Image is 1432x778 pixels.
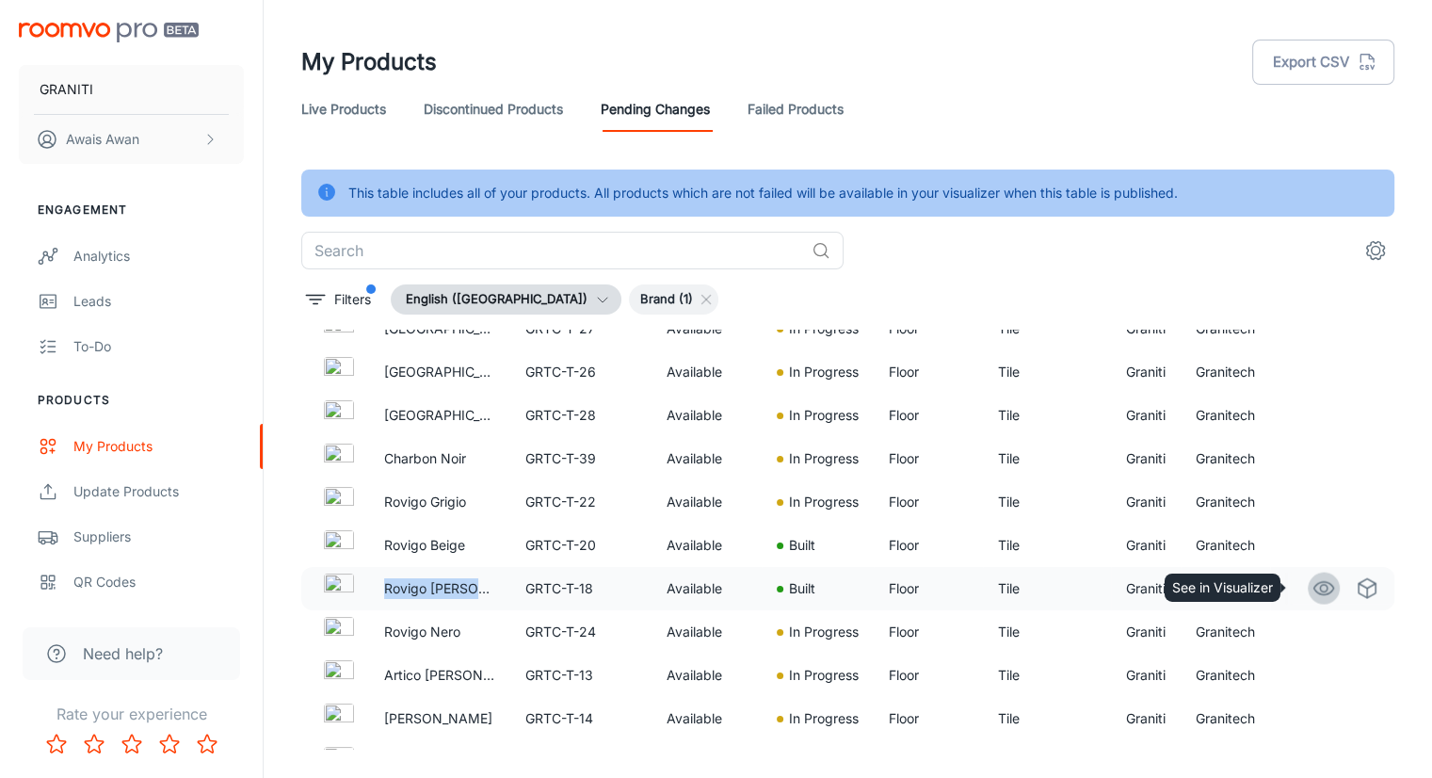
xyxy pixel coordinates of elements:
[983,394,1111,437] td: Tile
[384,448,495,469] p: Charbon Noir
[629,290,704,309] span: Brand (1)
[40,79,93,100] p: GRANITI
[1111,480,1181,524] td: Graniti
[1357,232,1394,269] button: settings
[983,437,1111,480] td: Tile
[789,492,859,512] p: In Progress
[384,492,495,512] p: Rovigo Grigio
[652,654,762,697] td: Available
[874,654,983,697] td: Floor
[652,394,762,437] td: Available
[789,362,859,382] p: In Progress
[789,448,859,469] p: In Progress
[510,524,652,567] td: GRTC-T-20
[1111,567,1181,610] td: Graniti
[983,480,1111,524] td: Tile
[748,87,844,132] a: Failed Products
[151,725,188,763] button: Rate 4 star
[301,232,804,269] input: Search
[1111,350,1181,394] td: Graniti
[510,567,652,610] td: GRTC-T-18
[73,246,244,267] div: Analytics
[874,567,983,610] td: Floor
[652,697,762,740] td: Available
[384,405,495,426] p: [GEOGRAPHIC_DATA]
[384,665,495,686] p: Artico [PERSON_NAME]
[1111,610,1181,654] td: Graniti
[789,535,815,556] p: Built
[348,175,1178,211] div: This table includes all of your products. All products which are not failed will be available in ...
[510,394,652,437] td: GRTC-T-28
[652,567,762,610] td: Available
[789,708,859,729] p: In Progress
[983,654,1111,697] td: Tile
[652,350,762,394] td: Available
[15,703,248,725] p: Rate your experience
[113,725,151,763] button: Rate 3 star
[652,480,762,524] td: Available
[1252,40,1394,85] button: Export CSV
[874,480,983,524] td: Floor
[983,567,1111,610] td: Tile
[391,284,621,315] button: English ([GEOGRAPHIC_DATA])
[601,87,710,132] a: Pending Changes
[1111,697,1181,740] td: Graniti
[188,725,226,763] button: Rate 5 star
[1351,573,1383,605] a: See in Virtual Samples
[983,697,1111,740] td: Tile
[874,524,983,567] td: Floor
[652,610,762,654] td: Available
[510,697,652,740] td: GRTC-T-14
[1181,567,1270,610] td: Granitech
[510,437,652,480] td: GRTC-T-39
[301,87,386,132] a: Live Products
[73,527,244,547] div: Suppliers
[334,289,371,310] p: Filters
[73,481,244,502] div: Update Products
[1181,394,1270,437] td: Granitech
[874,350,983,394] td: Floor
[874,437,983,480] td: Floor
[384,622,495,642] p: Rovigo Nero
[19,115,244,164] button: Awais Awan
[789,405,859,426] p: In Progress
[983,610,1111,654] td: Tile
[1181,480,1270,524] td: Granitech
[424,87,563,132] a: Discontinued Products
[73,291,244,312] div: Leads
[384,578,495,599] p: Rovigo [PERSON_NAME]
[510,480,652,524] td: GRTC-T-22
[1111,654,1181,697] td: Graniti
[19,65,244,114] button: GRANITI
[1181,350,1270,394] td: Granitech
[983,350,1111,394] td: Tile
[384,535,495,556] p: Rovigo Beige
[510,350,652,394] td: GRTC-T-26
[789,665,859,686] p: In Progress
[19,23,199,42] img: Roomvo PRO Beta
[73,336,244,357] div: To-do
[629,284,718,315] div: Brand (1)
[983,524,1111,567] td: Tile
[789,578,815,599] p: Built
[75,725,113,763] button: Rate 2 star
[789,622,859,642] p: In Progress
[652,524,762,567] td: Available
[38,725,75,763] button: Rate 1 star
[301,45,437,79] h1: My Products
[83,642,163,665] span: Need help?
[874,697,983,740] td: Floor
[1181,610,1270,654] td: Granitech
[1111,437,1181,480] td: Graniti
[73,572,244,592] div: QR Codes
[1181,654,1270,697] td: Granitech
[1181,524,1270,567] td: Granitech
[510,610,652,654] td: GRTC-T-24
[1308,573,1340,605] a: See in Visualizer
[1181,697,1270,740] td: Granitech
[652,437,762,480] td: Available
[874,394,983,437] td: Floor
[1111,524,1181,567] td: Graniti
[1181,437,1270,480] td: Granitech
[66,129,139,150] p: Awais Awan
